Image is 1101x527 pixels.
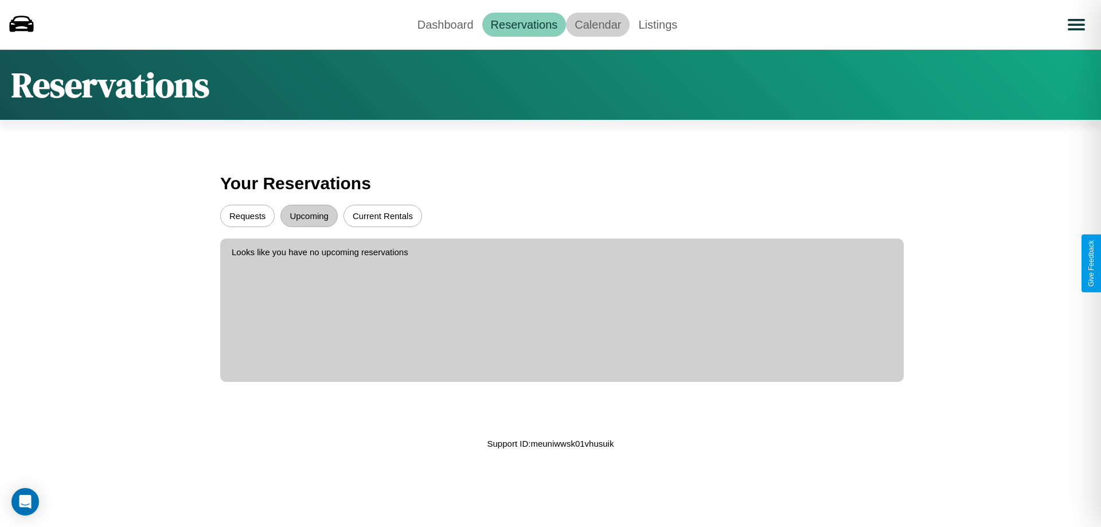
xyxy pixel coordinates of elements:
[1060,9,1092,41] button: Open menu
[343,205,422,227] button: Current Rentals
[409,13,482,37] a: Dashboard
[220,168,881,199] h3: Your Reservations
[482,13,567,37] a: Reservations
[11,61,209,108] h1: Reservations
[487,436,614,451] p: Support ID: meuniwwsk01vhusuik
[11,488,39,516] div: Open Intercom Messenger
[630,13,686,37] a: Listings
[280,205,338,227] button: Upcoming
[232,244,892,260] p: Looks like you have no upcoming reservations
[566,13,630,37] a: Calendar
[220,205,275,227] button: Requests
[1087,240,1095,287] div: Give Feedback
